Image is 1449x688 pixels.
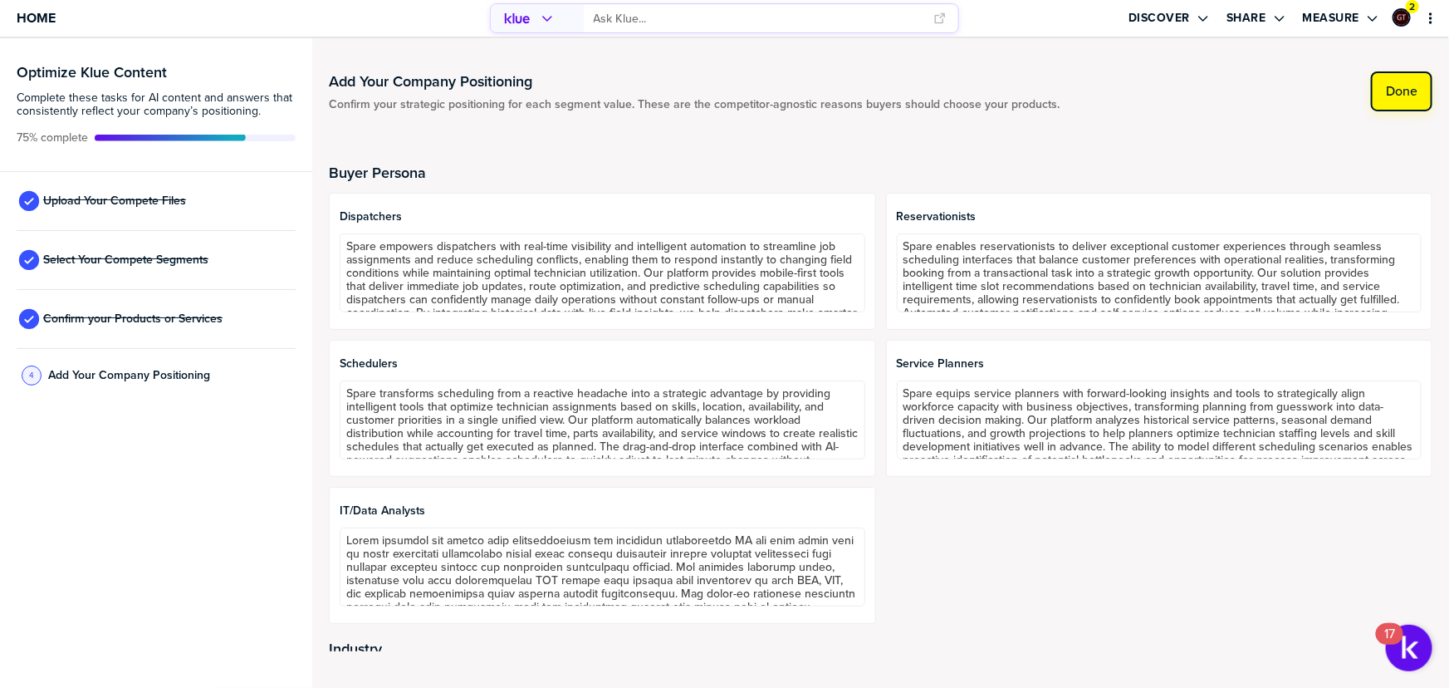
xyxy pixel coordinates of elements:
[17,65,296,80] h3: Optimize Klue Content
[1226,11,1266,26] label: Share
[1393,8,1411,27] div: Graham Tutti
[340,381,864,459] textarea: Spare transforms scheduling from a reactive headache into a strategic advantage by providing inte...
[43,194,186,208] span: Upload Your Compete Files
[1371,71,1432,111] button: Done
[329,71,1060,91] h1: Add Your Company Positioning
[1386,83,1417,100] label: Done
[340,210,864,224] span: Dispatchers
[594,5,924,32] input: Ask Klue...
[1303,11,1360,26] label: Measure
[329,641,1432,657] h2: Industry
[340,528,864,607] textarea: Lorem ipsumdol sit ametco adip elitseddoeiusm tem incididun utlaboreetdo MA ali enim admin veni q...
[29,369,34,381] span: 4
[17,131,88,145] span: Active
[1391,7,1412,28] a: Edit Profile
[17,91,296,118] span: Complete these tasks for AI content and answers that consistently reflect your company’s position...
[329,98,1060,111] span: Confirm your strategic positioning for each segment value. These are the competitor-agnostic reas...
[43,253,208,267] span: Select Your Compete Segments
[897,233,1422,312] textarea: Spare enables reservationists to deliver exceptional customer experiences through seamless schedu...
[1386,625,1432,671] button: Open Resource Center, 17 new notifications
[1410,1,1416,13] span: 2
[1384,634,1395,656] div: 17
[48,369,210,382] span: Add Your Company Positioning
[897,210,1422,224] span: Reservationists
[329,165,1432,181] h2: Buyer Persona
[43,312,223,326] span: Confirm your Products or Services
[1394,10,1409,25] img: ee1355cada6433fc92aa15fbfe4afd43-sml.png
[17,11,56,25] span: Home
[897,357,1422,371] span: Service Planners
[1128,11,1190,26] label: Discover
[340,233,864,312] textarea: Spare empowers dispatchers with real-time visibility and intelligent automation to streamline job...
[897,381,1422,459] textarea: Spare equips service planners with forward-looking insights and tools to strategically align work...
[340,357,864,371] span: Schedulers
[340,504,864,518] span: IT/Data Analysts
